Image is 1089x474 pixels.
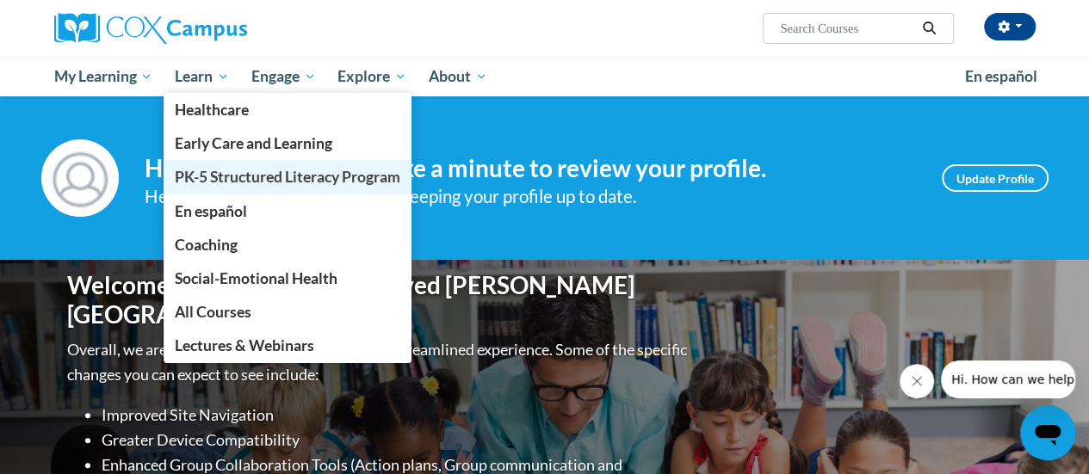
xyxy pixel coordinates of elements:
a: Coaching [164,228,411,262]
div: Main menu [41,57,1049,96]
li: Greater Device Compatibility [102,428,691,452]
a: My Learning [43,57,164,96]
img: Cox Campus [54,13,247,44]
input: Search Courses [778,18,916,39]
button: Account Settings [984,13,1036,40]
a: En español [954,58,1049,95]
span: Learn [175,66,229,87]
a: Social-Emotional Health [164,262,411,295]
iframe: Close message [900,364,934,398]
span: Explore [337,66,406,87]
span: Coaching [175,236,238,254]
span: Social-Emotional Health [175,269,337,287]
iframe: Message from company [941,360,1075,398]
a: All Courses [164,295,411,329]
a: About [418,57,498,96]
h1: Welcome to the new and improved [PERSON_NAME][GEOGRAPHIC_DATA] [67,271,691,329]
a: PK-5 Structured Literacy Program [164,160,411,194]
span: About [429,66,487,87]
a: Explore [326,57,418,96]
div: Help improve your experience by keeping your profile up to date. [145,182,916,211]
a: Update Profile [942,164,1049,192]
span: All Courses [175,303,251,321]
li: Improved Site Navigation [102,403,691,428]
a: En español [164,194,411,228]
p: Overall, we are proud to provide you with a more streamlined experience. Some of the specific cha... [67,337,691,387]
h4: Hi [PERSON_NAME]! Take a minute to review your profile. [145,154,916,183]
span: Lectures & Webinars [175,336,314,354]
span: Healthcare [175,101,249,119]
span: Early Care and Learning [175,134,332,152]
a: Healthcare [164,93,411,126]
button: Search [916,18,942,39]
a: Learn [164,57,240,96]
span: My Learning [53,66,152,87]
a: Lectures & Webinars [164,329,411,362]
a: Engage [240,57,327,96]
span: En español [175,202,247,220]
iframe: Button to launch messaging window [1020,405,1075,460]
span: Engage [251,66,316,87]
a: Early Care and Learning [164,126,411,160]
span: En español [965,67,1037,85]
a: Cox Campus [54,13,364,44]
span: PK-5 Structured Literacy Program [175,168,400,186]
span: Hi. How can we help? [10,12,139,26]
img: Profile Image [41,139,119,217]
